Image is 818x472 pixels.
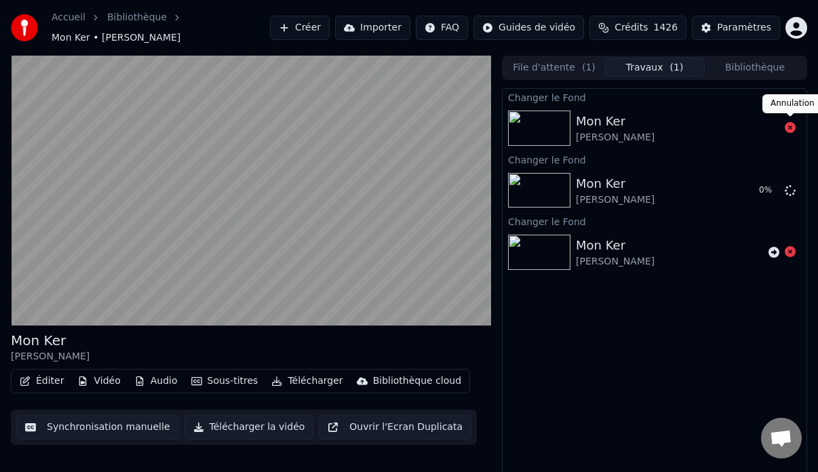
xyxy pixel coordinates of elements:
[14,372,69,391] button: Éditer
[503,151,806,168] div: Changer le Fond
[52,11,270,45] nav: breadcrumb
[705,58,805,77] button: Bibliothèque
[11,350,90,363] div: [PERSON_NAME]
[72,372,125,391] button: Vidéo
[604,58,705,77] button: Travaux
[582,61,596,75] span: ( 1 )
[670,61,684,75] span: ( 1 )
[503,89,806,105] div: Changer le Fond
[270,16,330,40] button: Créer
[576,112,655,131] div: Mon Ker
[107,11,167,24] a: Bibliothèque
[576,193,655,207] div: [PERSON_NAME]
[266,372,348,391] button: Télécharger
[503,213,806,229] div: Changer le Fond
[184,415,314,439] button: Télécharger la vidéo
[615,21,648,35] span: Crédits
[335,16,410,40] button: Importer
[761,418,802,458] div: Ouvrir le chat
[692,16,780,40] button: Paramètres
[416,16,468,40] button: FAQ
[576,174,655,193] div: Mon Ker
[129,372,183,391] button: Audio
[576,131,655,144] div: [PERSON_NAME]
[373,374,461,388] div: Bibliothèque cloud
[576,255,655,269] div: [PERSON_NAME]
[52,11,85,24] a: Accueil
[759,185,779,196] div: 0 %
[504,58,604,77] button: File d'attente
[473,16,584,40] button: Guides de vidéo
[576,236,655,255] div: Mon Ker
[52,31,180,45] span: Mon Ker • [PERSON_NAME]
[717,21,771,35] div: Paramètres
[319,415,471,439] button: Ouvrir l'Ecran Duplicata
[16,415,179,439] button: Synchronisation manuelle
[589,16,686,40] button: Crédits1426
[186,372,264,391] button: Sous-titres
[11,14,38,41] img: youka
[654,21,678,35] span: 1426
[11,331,90,350] div: Mon Ker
